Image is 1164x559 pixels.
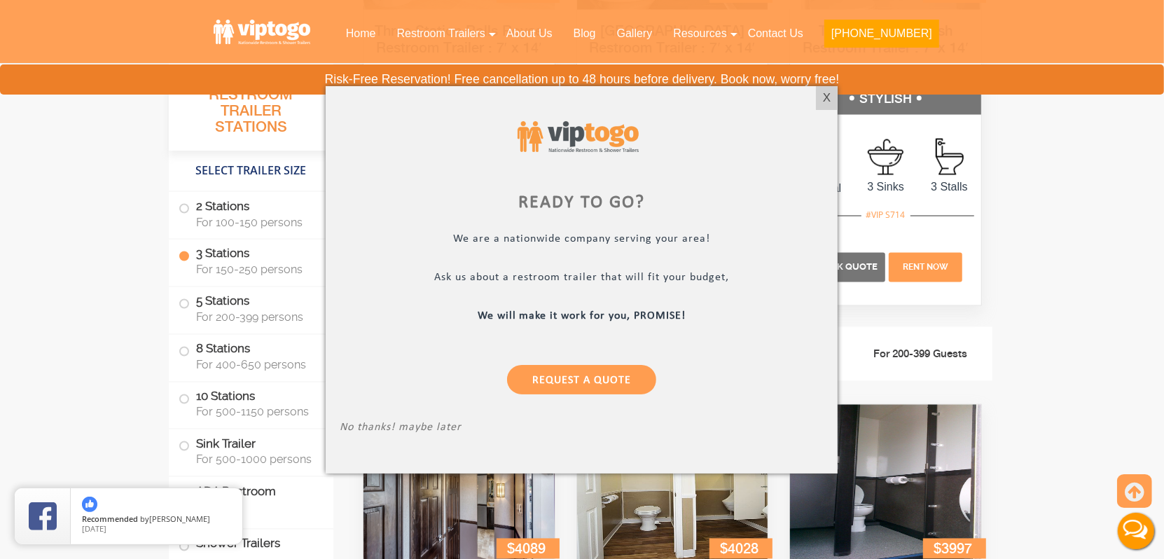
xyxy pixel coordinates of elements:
b: We will make it work for you, PROMISE! [478,310,686,322]
span: [DATE] [82,523,106,534]
div: X [816,86,838,110]
img: viptogo logo [518,121,639,152]
span: by [82,515,231,525]
span: [PERSON_NAME] [149,513,210,524]
a: Request a Quote [507,365,656,394]
span: Recommended [82,513,138,524]
img: thumbs up icon [82,497,97,512]
div: Ready to go? [340,195,824,212]
p: No thanks! maybe later [340,421,824,437]
img: Review Rating [29,502,57,530]
p: We are a nationwide company serving your area! [340,233,824,249]
button: Live Chat [1108,503,1164,559]
p: Ask us about a restroom trailer that will fit your budget, [340,271,824,287]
